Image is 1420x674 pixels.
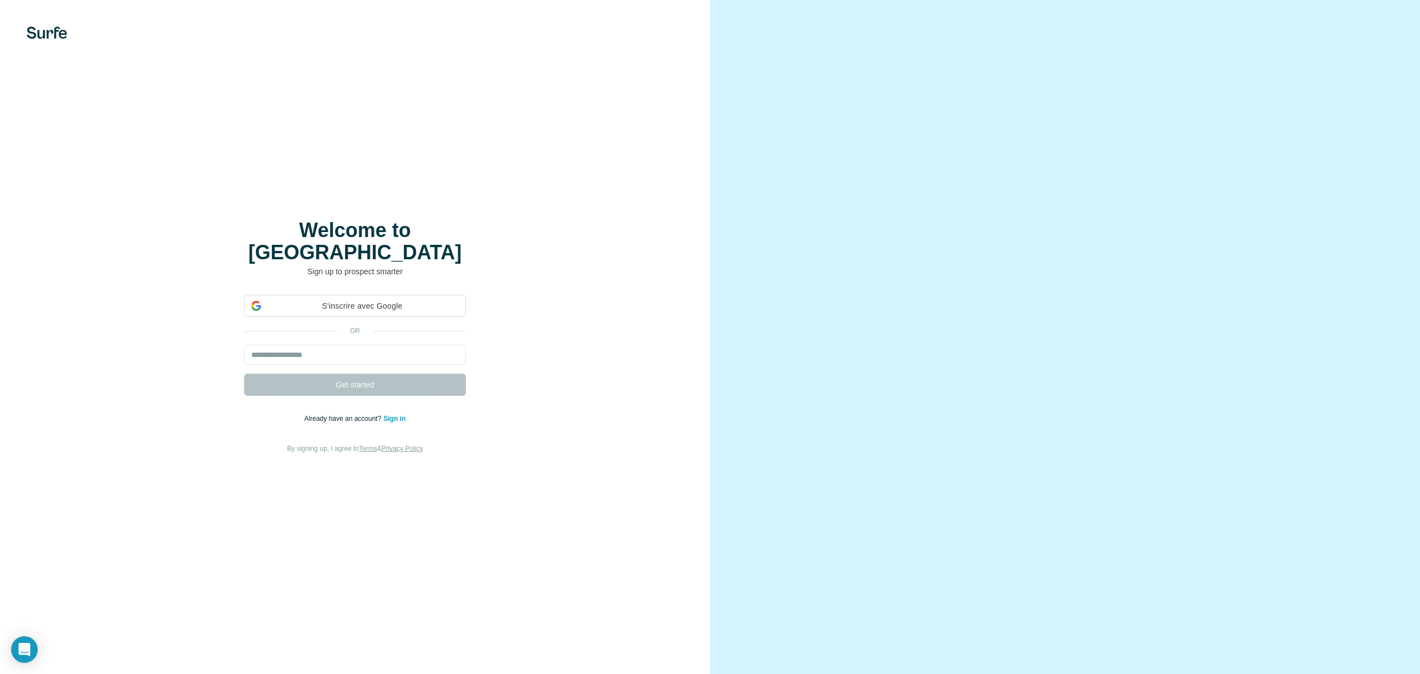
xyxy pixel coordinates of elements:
a: Privacy Policy [382,445,423,452]
h1: Welcome to [GEOGRAPHIC_DATA] [244,219,466,264]
div: S'inscrire avec Google [244,295,466,317]
a: Sign in [383,415,405,422]
span: S'inscrire avec Google [266,300,459,312]
p: Sign up to prospect smarter [244,266,466,277]
a: Terms [359,445,377,452]
span: Already have an account? [305,415,384,422]
div: Open Intercom Messenger [11,636,38,663]
span: By signing up, I agree to & [287,445,423,452]
img: Surfe's logo [27,27,67,39]
p: or [337,326,373,336]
